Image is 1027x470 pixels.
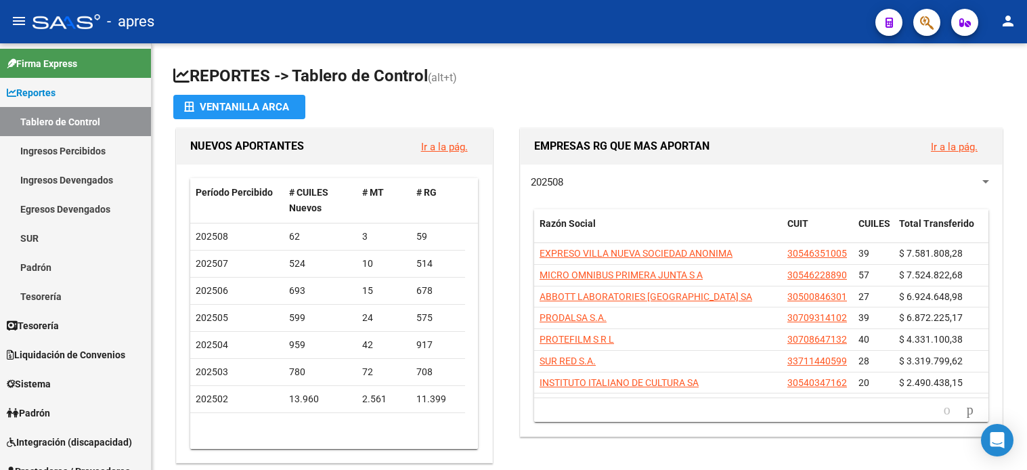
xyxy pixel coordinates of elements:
[107,7,154,37] span: - apres
[787,248,847,259] span: 30546351005
[428,71,457,84] span: (alt+t)
[289,391,351,407] div: 13.960
[289,310,351,326] div: 599
[196,187,273,198] span: Período Percibido
[284,178,357,223] datatable-header-cell: # CUILES Nuevos
[858,377,869,388] span: 20
[196,339,228,350] span: 202504
[7,347,125,362] span: Liquidación de Convenios
[416,337,460,353] div: 917
[787,312,847,323] span: 30709314102
[362,391,406,407] div: 2.561
[787,218,808,229] span: CUIT
[362,283,406,299] div: 15
[787,291,847,302] span: 30500846301
[289,364,351,380] div: 780
[196,231,228,242] span: 202508
[894,209,988,254] datatable-header-cell: Total Transferido
[540,248,733,259] span: EXPRESO VILLA NUEVA SOCIEDAD ANONIMA
[357,178,411,223] datatable-header-cell: # MT
[7,85,56,100] span: Reportes
[411,178,465,223] datatable-header-cell: # RG
[362,364,406,380] div: 72
[362,310,406,326] div: 24
[938,403,957,418] a: go to previous page
[416,283,460,299] div: 678
[899,356,963,366] span: $ 3.319.799,62
[540,312,607,323] span: PRODALSA S.A.
[289,187,328,213] span: # CUILES Nuevos
[858,248,869,259] span: 39
[416,391,460,407] div: 11.399
[899,377,963,388] span: $ 2.490.438,15
[11,13,27,29] mat-icon: menu
[362,256,406,272] div: 10
[190,178,284,223] datatable-header-cell: Período Percibido
[173,65,1005,89] h1: REPORTES -> Tablero de Control
[7,318,59,333] span: Tesorería
[289,229,351,244] div: 62
[782,209,853,254] datatable-header-cell: CUIT
[787,270,847,280] span: 30546228890
[899,248,963,259] span: $ 7.581.808,28
[899,218,974,229] span: Total Transferido
[362,187,384,198] span: # MT
[534,209,782,254] datatable-header-cell: Razón Social
[196,366,228,377] span: 202503
[7,56,77,71] span: Firma Express
[858,270,869,280] span: 57
[858,291,869,302] span: 27
[787,334,847,345] span: 30708647132
[540,218,596,229] span: Razón Social
[416,364,460,380] div: 708
[289,256,351,272] div: 524
[899,270,963,280] span: $ 7.524.822,68
[173,95,305,119] button: Ventanilla ARCA
[184,95,294,119] div: Ventanilla ARCA
[858,218,890,229] span: CUILES
[196,393,228,404] span: 202502
[289,337,351,353] div: 959
[899,312,963,323] span: $ 6.872.225,17
[196,258,228,269] span: 202507
[196,285,228,296] span: 202506
[190,140,304,152] span: NUEVOS APORTANTES
[981,424,1013,456] div: Open Intercom Messenger
[858,334,869,345] span: 40
[540,270,703,280] span: MICRO OMNIBUS PRIMERA JUNTA S A
[931,141,978,153] a: Ir a la pág.
[7,406,50,421] span: Padrón
[899,291,963,302] span: $ 6.924.648,98
[899,334,963,345] span: $ 4.331.100,38
[289,283,351,299] div: 693
[416,229,460,244] div: 59
[531,176,563,188] span: 202508
[540,356,596,366] span: SUR RED S.A.
[196,312,228,323] span: 202505
[961,403,980,418] a: go to next page
[7,435,132,450] span: Integración (discapacidad)
[787,377,847,388] span: 30540347162
[858,312,869,323] span: 39
[858,356,869,366] span: 28
[540,334,614,345] span: PROTEFILM S R L
[540,377,699,388] span: INSTITUTO ITALIANO DE CULTURA SA
[853,209,894,254] datatable-header-cell: CUILES
[362,337,406,353] div: 42
[416,187,437,198] span: # RG
[920,134,988,159] button: Ir a la pág.
[416,310,460,326] div: 575
[421,141,468,153] a: Ir a la pág.
[7,377,51,391] span: Sistema
[416,256,460,272] div: 514
[787,356,847,366] span: 33711440599
[1000,13,1016,29] mat-icon: person
[540,291,752,302] span: ABBOTT LABORATORIES [GEOGRAPHIC_DATA] SA
[534,140,709,152] span: EMPRESAS RG QUE MAS APORTAN
[410,134,479,159] button: Ir a la pág.
[362,229,406,244] div: 3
